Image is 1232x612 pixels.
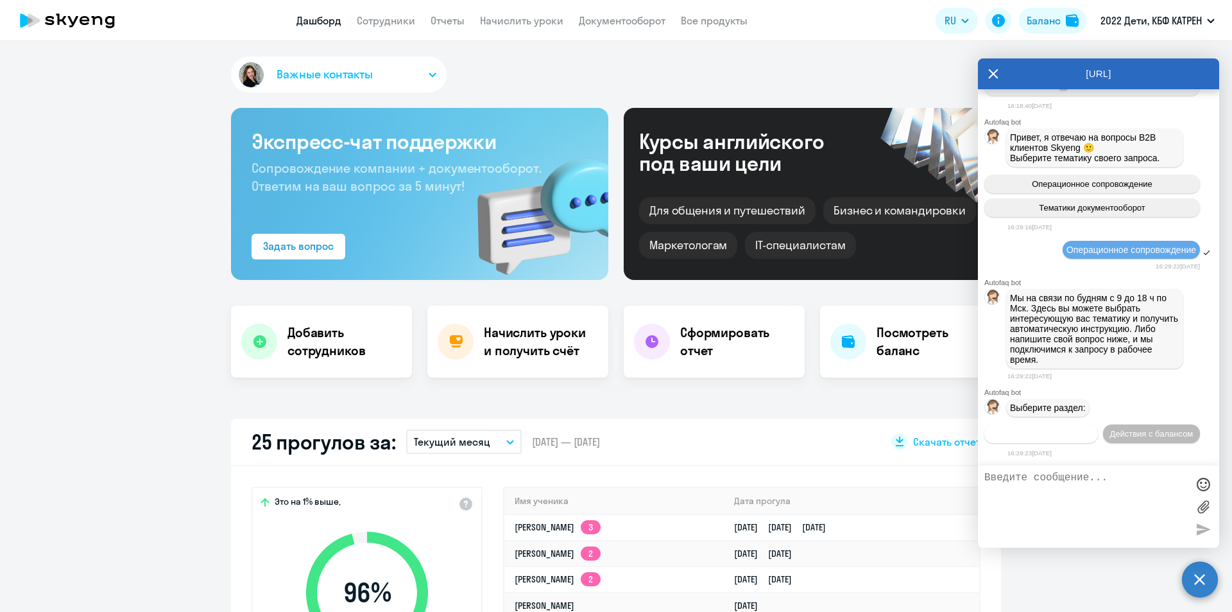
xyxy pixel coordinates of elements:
[515,521,601,533] a: [PERSON_NAME]3
[287,324,402,360] h4: Добавить сотрудников
[1100,13,1202,28] p: 2022 Дети, КБФ КАТРЕН
[480,14,563,27] a: Начислить уроки
[734,573,802,585] a: [DATE][DATE]
[1007,102,1052,109] time: 16:18:40[DATE]
[936,8,978,33] button: RU
[913,435,980,449] span: Скачать отчет
[581,546,601,561] app-skyeng-badge: 2
[680,324,794,360] h4: Сформировать отчет
[1039,203,1145,213] span: Тематики документооборот
[515,573,601,585] a: [PERSON_NAME]2
[1019,8,1086,33] button: Балансbalance
[984,198,1200,217] button: Тематики документооборот
[1032,179,1152,189] span: Операционное сопровождение
[581,572,601,586] app-skyeng-badge: 2
[504,488,724,514] th: Имя ученика
[1066,14,1079,27] img: balance
[277,66,373,83] span: Важные контакты
[263,238,334,254] div: Задать вопрос
[877,324,991,360] h4: Посмотреть баланс
[823,197,976,224] div: Бизнес и командировки
[1103,424,1200,443] button: Действия с балансом
[985,290,1001,308] img: bot avatar
[985,399,1001,418] img: bot avatar
[984,279,1219,286] div: Autofaq bot
[1193,497,1213,516] label: Лимит 10 файлов
[579,14,665,27] a: Документооборот
[1007,450,1052,457] time: 16:29:23[DATE]
[275,496,341,511] span: Это на 1% выше,
[231,57,447,92] button: Важные контакты
[414,434,490,450] p: Текущий месяц
[734,600,768,611] a: [DATE]
[984,424,1098,443] button: Действия по сотрудникам
[639,197,816,224] div: Для общения и путешествий
[1007,223,1052,231] time: 16:29:16[DATE]
[357,14,415,27] a: Сотрудники
[252,160,542,194] span: Сопровождение компании + документооборот. Ответим на ваш вопрос за 5 минут!
[581,520,601,534] app-skyeng-badge: 3
[1010,293,1181,365] span: Мы на связи по будням с 9 до 18 ч по Мск. Здесь вы можете выбрать интересующую вас тематику и пол...
[236,60,266,90] img: avatar
[1109,429,1193,439] span: Действия с балансом
[431,14,465,27] a: Отчеты
[984,118,1219,126] div: Autofaq bot
[515,548,601,559] a: [PERSON_NAME]2
[252,234,345,259] button: Задать вопрос
[724,488,979,514] th: Дата прогула
[984,389,1219,396] div: Autofaq bot
[252,128,588,154] h3: Экспресс-чат поддержки
[459,136,608,280] img: bg-img
[1010,132,1160,163] span: Привет, я отвечаю на вопросы B2B клиентов Skyeng 🙂 Выберите тематику своего запроса.
[984,175,1200,193] button: Операционное сопровождение
[484,324,595,360] h4: Начислить уроки и получить счёт
[734,548,802,559] a: [DATE][DATE]
[734,521,836,533] a: [DATE][DATE][DATE]
[406,430,522,454] button: Текущий месяц
[745,232,855,259] div: IT-специалистам
[681,14,748,27] a: Все продукты
[296,14,341,27] a: Дашборд
[1010,403,1086,413] span: Выберите раздел:
[1156,263,1200,270] time: 16:29:22[DATE]
[252,429,396,455] h2: 25 прогулов за:
[1066,245,1196,255] span: Операционное сопровождение
[532,435,600,449] span: [DATE] — [DATE]
[515,600,574,611] a: [PERSON_NAME]
[639,232,737,259] div: Маркетологам
[991,429,1091,439] span: Действия по сотрудникам
[293,577,441,608] span: 96 %
[1094,5,1221,36] button: 2022 Дети, КБФ КАТРЕН
[945,13,956,28] span: RU
[1027,13,1061,28] div: Баланс
[639,130,859,174] div: Курсы английского под ваши цели
[1058,82,1126,91] span: 🏠 Главное меню
[985,129,1001,148] img: bot avatar
[1007,372,1052,380] time: 16:29:22[DATE]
